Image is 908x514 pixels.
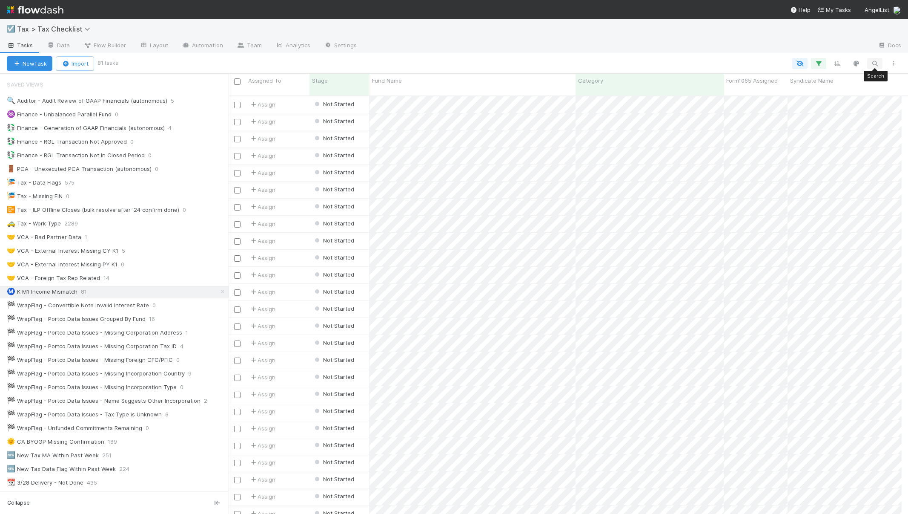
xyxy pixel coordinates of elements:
[313,356,354,363] span: Not Started
[121,259,133,270] span: 0
[7,259,117,270] div: VCA - External Interest Missing PY K1
[249,390,275,398] span: Assign
[249,339,275,347] div: Assign
[817,6,851,13] span: My Tasks
[234,494,241,500] input: Toggle Row Selected
[7,206,15,213] span: 📴
[313,338,354,347] div: Not Started
[313,407,354,415] div: Not Started
[313,304,354,313] div: Not Started
[313,493,354,500] span: Not Started
[103,273,118,283] span: 14
[7,245,118,256] div: VCA - External Interest Missing CY K1
[313,442,354,448] span: Not Started
[234,426,241,432] input: Toggle Row Selected
[249,373,275,381] span: Assign
[146,423,158,433] span: 0
[7,450,99,461] div: New Tax MA Within Past Week
[7,110,15,118] span: ♒
[313,424,354,431] span: Not Started
[313,305,354,312] span: Not Started
[7,288,15,295] span: Ⓜ️
[372,76,402,85] span: Fund Name
[893,6,901,14] img: avatar_a3b243cf-b3da-4b5c-848d-cbf70bdb6bef.png
[7,342,15,349] span: 🏁
[313,424,354,432] div: Not Started
[234,255,241,262] input: Toggle Row Selected
[7,151,15,159] span: 💱
[249,492,275,501] span: Assign
[249,117,275,126] div: Assign
[234,187,241,193] input: Toggle Row Selected
[790,76,834,85] span: Syndicate Name
[249,322,275,330] span: Assign
[313,169,354,176] span: Not Started
[7,205,179,215] div: Tax - ILP Offline Closes (bulk resolve after '24 confirm done)
[168,123,180,133] span: 4
[7,219,15,227] span: 🚕
[7,233,15,240] span: 🤝
[204,396,216,406] span: 2
[249,254,275,262] span: Assign
[790,6,811,14] div: Help
[7,95,167,106] div: Auditor - Audit Review of GAAP Financials (autonomous)
[313,271,354,278] span: Not Started
[133,39,175,53] a: Layout
[313,476,354,482] span: Not Started
[249,475,275,484] span: Assign
[313,270,354,279] div: Not Started
[249,288,275,296] div: Assign
[155,164,167,174] span: 0
[40,39,77,53] a: Data
[188,368,200,379] span: 9
[249,407,275,416] span: Assign
[7,409,162,420] div: WrapFlag - Portco Data Issues - Tax Type is Unknown
[249,305,275,313] span: Assign
[7,56,52,71] button: NewTask
[249,168,275,177] div: Assign
[234,341,241,347] input: Toggle Row Selected
[7,274,15,281] span: 🤝
[183,205,195,215] span: 0
[64,218,86,229] span: 2289
[7,123,165,133] div: Finance - Generation of GAAP Financials (autonomous)
[230,39,269,53] a: Team
[7,436,104,447] div: CA BYOGP Missing Confirmation
[313,475,354,483] div: Not Started
[313,151,354,159] div: Not Started
[81,286,95,297] span: 81
[249,237,275,245] span: Assign
[7,396,201,406] div: WrapFlag - Portco Data Issues - Name Suggests Other Incorporation
[313,339,354,346] span: Not Started
[7,273,100,283] div: VCA - Foreign Tax Rep Related
[7,165,15,172] span: 🚪
[312,76,328,85] span: Stage
[249,134,275,143] span: Assign
[7,382,177,393] div: WrapFlag - Portco Data Issues - Missing Incorporation Type
[234,477,241,483] input: Toggle Row Selected
[7,438,15,445] span: 🌞
[7,109,112,120] div: Finance - Unbalanced Parallel Fund
[7,260,15,268] span: 🤝
[122,245,134,256] span: 5
[234,238,241,245] input: Toggle Row Selected
[7,424,15,431] span: 🏁
[97,59,118,67] small: 81 tasks
[249,219,275,228] span: Assign
[66,191,78,202] span: 0
[313,100,354,108] div: Not Started
[7,314,146,324] div: WrapFlag - Portco Data Issues Grouped By Fund
[7,192,15,199] span: 🎏
[7,25,15,32] span: ☑️
[313,322,354,329] span: Not Started
[7,286,77,297] div: K M1 Income Mismatch
[313,220,354,227] span: Not Started
[7,479,15,486] span: 📆
[234,443,241,449] input: Toggle Row Selected
[234,375,241,381] input: Toggle Row Selected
